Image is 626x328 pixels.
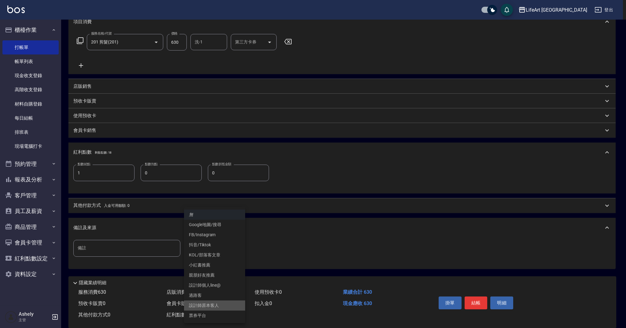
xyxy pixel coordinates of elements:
li: 抖音/Tiktok [184,240,245,250]
li: FB/Instagram [184,230,245,240]
li: Google地圖/搜尋 [184,220,245,230]
li: KOL/部落客文章 [184,250,245,260]
li: 小紅書推薦 [184,260,245,270]
li: 設計師個人line@ [184,280,245,290]
em: 無 [189,211,193,218]
li: 親朋好友推薦 [184,270,245,280]
li: 過路客 [184,290,245,300]
li: 設計師原本客人 [184,300,245,311]
li: 票券平台 [184,311,245,321]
